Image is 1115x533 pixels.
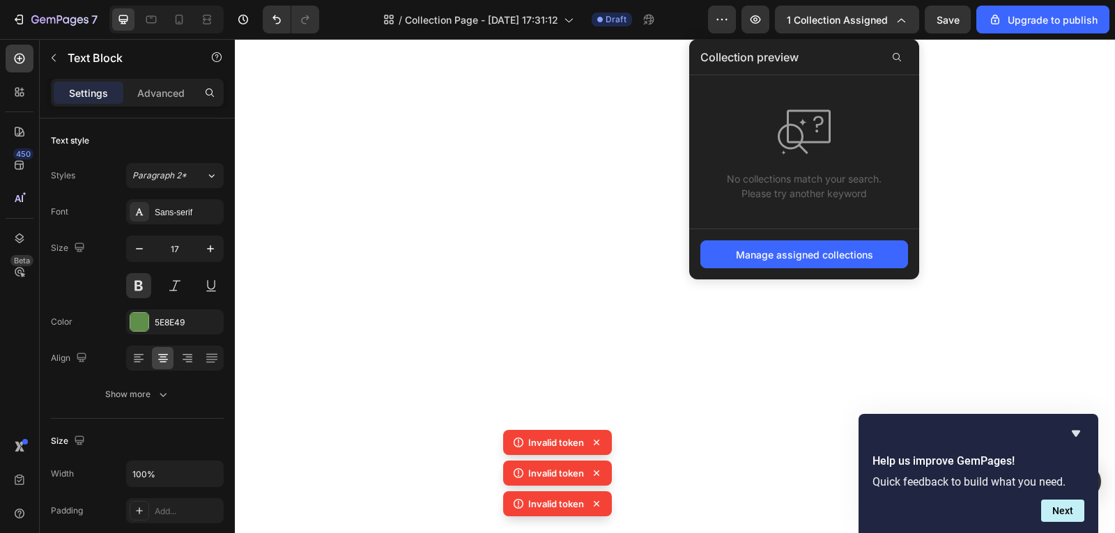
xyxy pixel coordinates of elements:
[872,425,1084,522] div: Help us improve GemPages!
[155,316,220,329] div: 5E8E49
[263,6,319,33] div: Undo/Redo
[155,505,220,518] div: Add...
[528,497,584,511] p: Invalid token
[872,475,1084,488] p: Quick feedback to build what you need.
[700,49,799,65] span: Collection preview
[976,6,1109,33] button: Upgrade to publish
[68,49,186,66] p: Text Block
[988,13,1098,27] div: Upgrade to publish
[736,247,873,262] div: Manage assigned collections
[528,466,584,480] p: Invalid token
[51,504,83,517] div: Padding
[155,206,220,219] div: Sans-serif
[132,169,187,182] span: Paragraph 2*
[405,13,558,27] span: Collection Page - [DATE] 17:31:12
[51,468,74,480] div: Width
[700,240,908,268] button: Manage assigned collections
[925,6,971,33] button: Save
[51,239,88,258] div: Size
[775,6,919,33] button: 1 collection assigned
[91,11,98,28] p: 7
[937,14,960,26] span: Save
[51,316,72,328] div: Color
[127,461,223,486] input: Auto
[399,13,402,27] span: /
[872,453,1084,470] h2: Help us improve GemPages!
[51,382,224,407] button: Show more
[1041,500,1084,522] button: Next question
[235,39,1115,533] iframe: Design area
[528,435,584,449] p: Invalid token
[787,13,888,27] span: 1 collection assigned
[51,169,75,182] div: Styles
[727,171,882,201] p: No collections match your search. Please try another keyword
[6,6,104,33] button: 7
[10,255,33,266] div: Beta
[69,86,108,100] p: Settings
[137,86,185,100] p: Advanced
[105,387,170,401] div: Show more
[51,432,88,451] div: Size
[51,206,68,218] div: Font
[51,349,90,368] div: Align
[51,134,89,147] div: Text style
[126,163,224,188] button: Paragraph 2*
[1068,425,1084,442] button: Hide survey
[13,148,33,160] div: 450
[606,13,626,26] span: Draft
